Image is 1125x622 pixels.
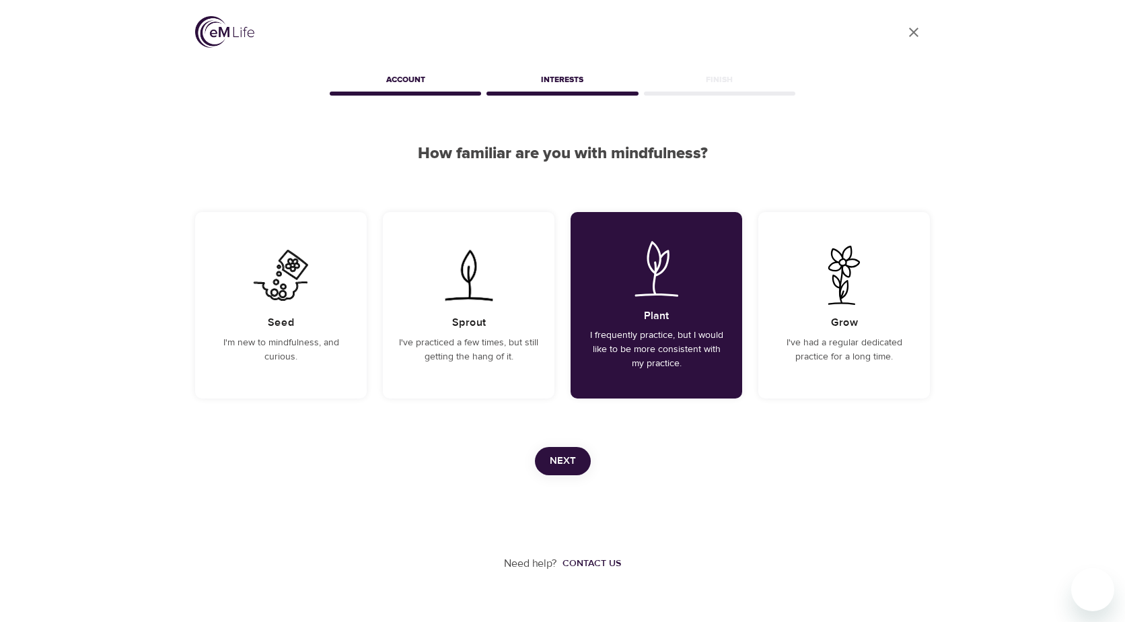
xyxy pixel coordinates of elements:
[195,212,367,399] div: I'm new to mindfulness, and curious.SeedI'm new to mindfulness, and curious.
[557,557,621,570] a: Contact us
[195,16,254,48] img: logo
[622,239,690,298] img: I frequently practice, but I would like to be more consistent with my practice.
[774,336,914,364] p: I've had a regular dedicated practice for a long time.
[898,16,930,48] a: close
[452,316,486,330] h5: Sprout
[399,336,538,364] p: I've practiced a few times, but still getting the hang of it.
[504,556,557,572] p: Need help?
[383,212,554,399] div: I've practiced a few times, but still getting the hang of it.SproutI've practiced a few times, bu...
[758,212,930,399] div: I've had a regular dedicated practice for a long time.GrowI've had a regular dedicated practice f...
[587,329,726,371] p: I frequently practice, but I would like to be more consistent with my practice.
[831,316,858,330] h5: Grow
[247,246,315,305] img: I'm new to mindfulness, and curious.
[810,246,878,305] img: I've had a regular dedicated practice for a long time.
[268,316,295,330] h5: Seed
[550,452,576,470] span: Next
[562,557,621,570] div: Contact us
[435,246,503,305] img: I've practiced a few times, but still getting the hang of it.
[211,336,351,364] p: I'm new to mindfulness, and curious.
[644,309,669,323] h5: Plant
[535,447,591,475] button: Next
[571,212,742,399] div: I frequently practice, but I would like to be more consistent with my practice.PlantI frequently ...
[1071,568,1114,611] iframe: Button to launch messaging window
[195,144,930,164] h2: How familiar are you with mindfulness?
